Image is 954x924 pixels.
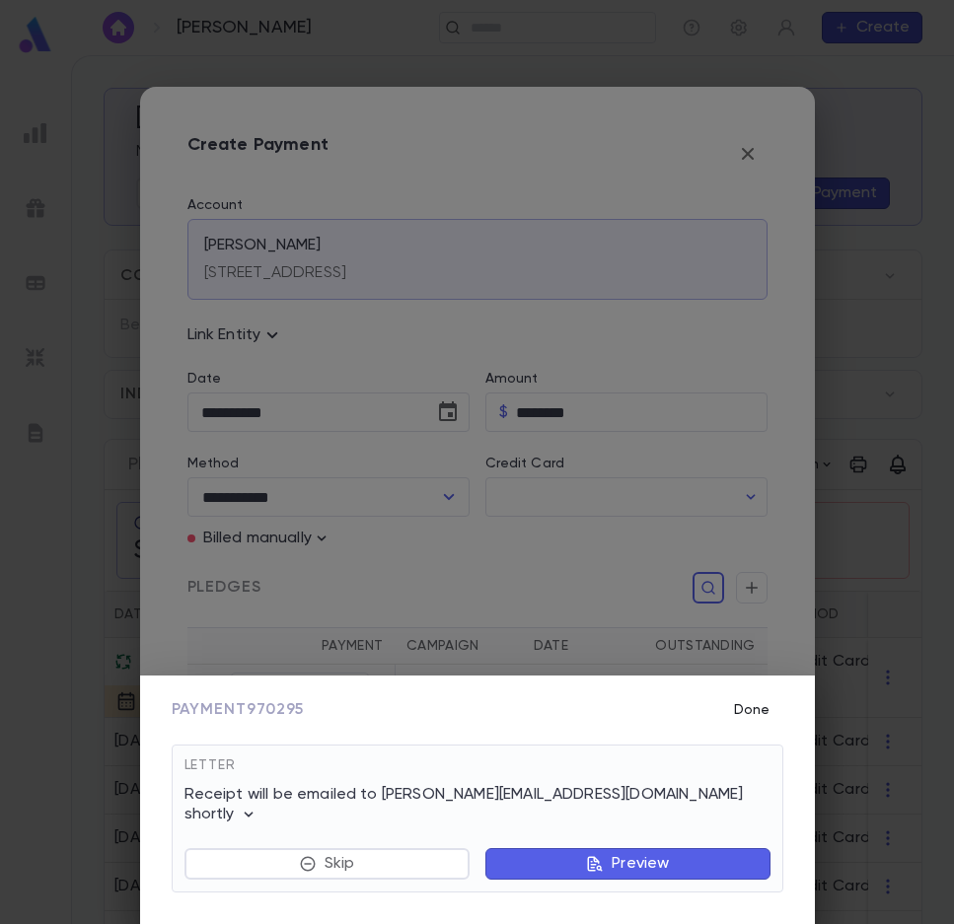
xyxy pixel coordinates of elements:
p: Skip [325,854,355,874]
p: Receipt will be emailed to [PERSON_NAME][EMAIL_ADDRESS][DOMAIN_NAME] shortly [184,785,771,824]
button: Skip [184,848,471,880]
div: Letter [184,757,771,785]
p: Preview [612,854,669,874]
span: Payment 970295 [172,700,305,720]
button: Preview [485,848,770,880]
button: Done [720,691,783,729]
